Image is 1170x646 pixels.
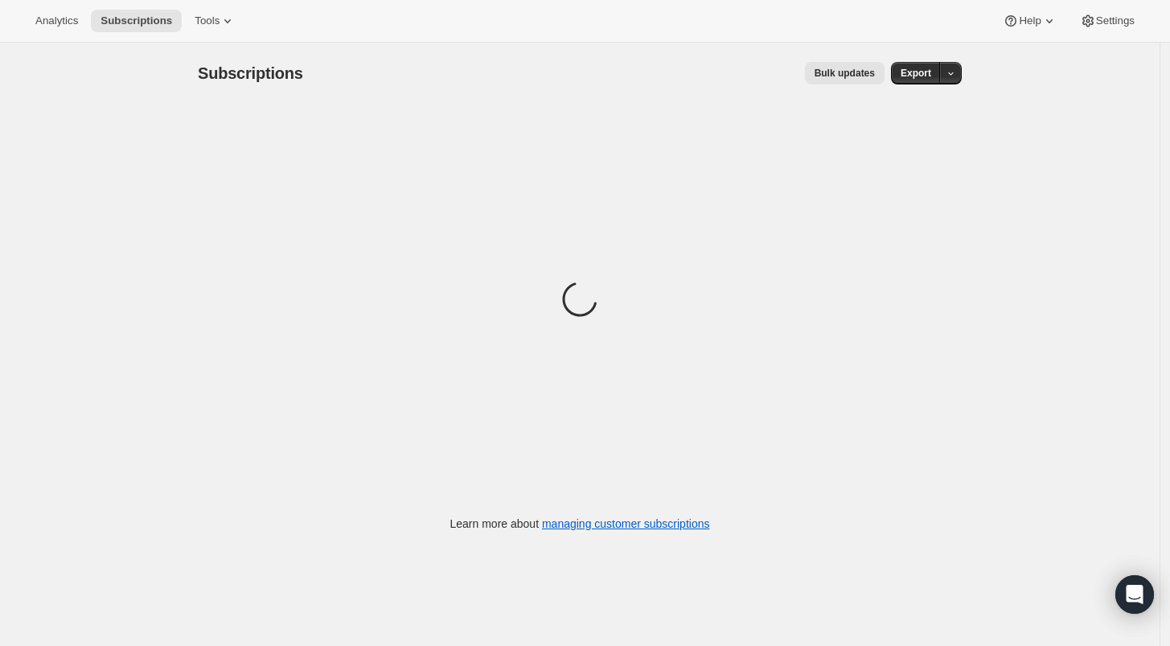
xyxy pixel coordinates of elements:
[993,10,1066,32] button: Help
[450,516,710,532] p: Learn more about
[195,14,220,27] span: Tools
[891,62,941,84] button: Export
[198,64,303,82] span: Subscriptions
[1070,10,1144,32] button: Settings
[35,14,78,27] span: Analytics
[26,10,88,32] button: Analytics
[1115,575,1154,614] div: Open Intercom Messenger
[101,14,172,27] span: Subscriptions
[1019,14,1041,27] span: Help
[185,10,245,32] button: Tools
[815,67,875,80] span: Bulk updates
[805,62,885,84] button: Bulk updates
[901,67,931,80] span: Export
[1096,14,1135,27] span: Settings
[542,517,710,530] a: managing customer subscriptions
[91,10,182,32] button: Subscriptions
